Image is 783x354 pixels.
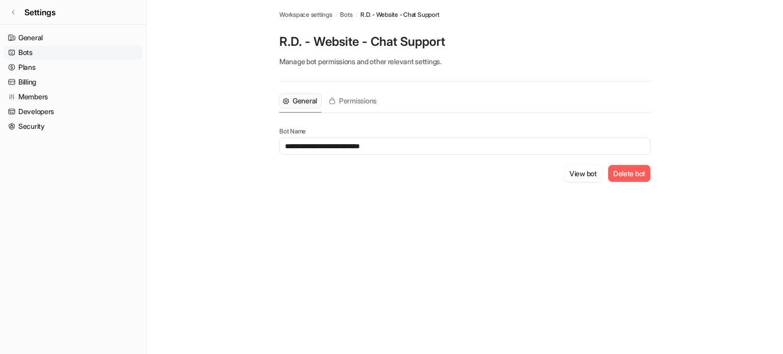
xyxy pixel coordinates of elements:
[325,94,381,108] button: Permissions
[279,94,321,108] button: General
[608,165,650,182] button: Delete bot
[564,165,602,182] button: View bot
[4,60,142,74] a: Plans
[4,90,142,104] a: Members
[293,96,317,106] span: General
[24,6,56,18] span: Settings
[279,56,650,67] p: Manage bot permissions and other relevant settings.
[279,10,332,19] a: Workspace settings
[4,31,142,45] a: General
[279,127,650,135] p: Bot Name
[356,10,358,19] span: /
[279,90,381,113] nav: Tabs
[4,104,142,119] a: Developers
[4,75,142,89] a: Billing
[335,10,337,19] span: /
[4,45,142,60] a: Bots
[360,10,439,19] span: R.D. - Website - Chat Support
[340,10,352,19] a: Bots
[279,34,650,50] p: R.D. - Website - Chat Support
[4,119,142,133] a: Security
[339,96,377,106] span: Permissions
